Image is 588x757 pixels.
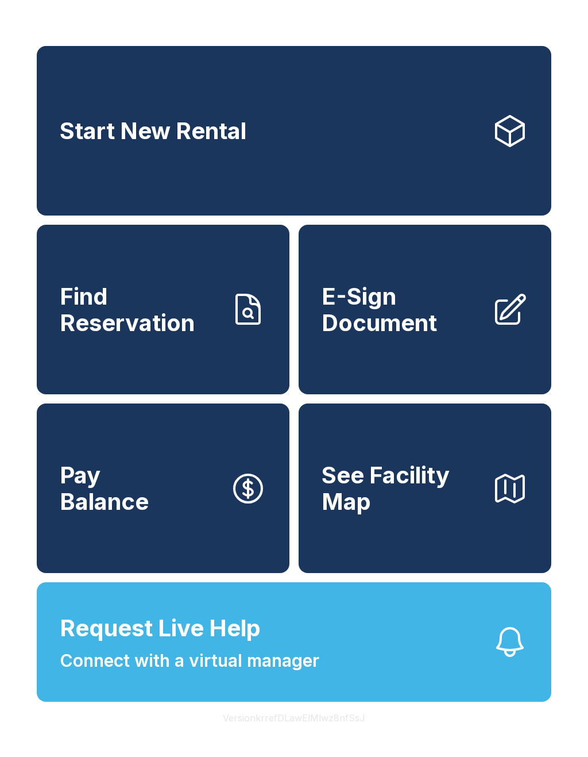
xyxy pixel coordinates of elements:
[322,462,482,514] span: See Facility Map
[37,404,289,573] button: PayBalance
[299,225,551,394] a: E-Sign Document
[37,225,289,394] a: Find Reservation
[60,118,246,144] span: Start New Rental
[60,283,220,336] span: Find Reservation
[60,648,319,674] span: Connect with a virtual manager
[322,283,482,336] span: E-Sign Document
[37,582,551,702] button: Request Live HelpConnect with a virtual manager
[60,611,261,645] span: Request Live Help
[214,702,374,734] button: VersionkrrefDLawElMlwz8nfSsJ
[299,404,551,573] button: See Facility Map
[37,46,551,216] a: Start New Rental
[60,462,149,514] span: Pay Balance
